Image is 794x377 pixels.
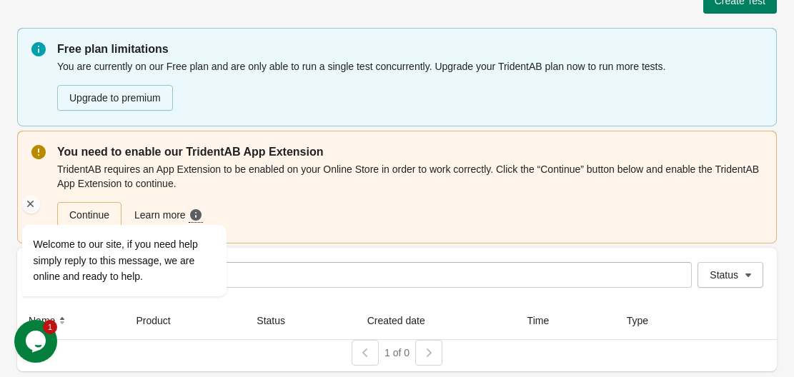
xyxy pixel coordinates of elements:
button: Status [251,308,305,333]
button: Time [522,308,570,333]
div: You are currently on our Free plan and are only able to run a single test concurrently. Upgrade y... [57,58,763,112]
iframe: chat widget [14,320,60,363]
div: TridentAB requires an App Extension to be enabled on your Online Store in order to work correctly... [57,161,763,229]
iframe: chat widget [14,96,272,313]
p: You need to enable our TridentAB App Extension [57,144,763,161]
button: Created date [362,308,445,333]
button: Status [698,262,763,288]
button: Product [130,308,190,333]
span: Status [710,269,738,281]
button: Upgrade to premium [57,85,173,111]
button: Type [621,308,668,333]
span: Welcome to our site, if you need help simply reply to this message, we are online and ready to help. [19,143,184,186]
span: 1 of 0 [384,347,410,358]
p: Free plan limitations [57,41,763,58]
